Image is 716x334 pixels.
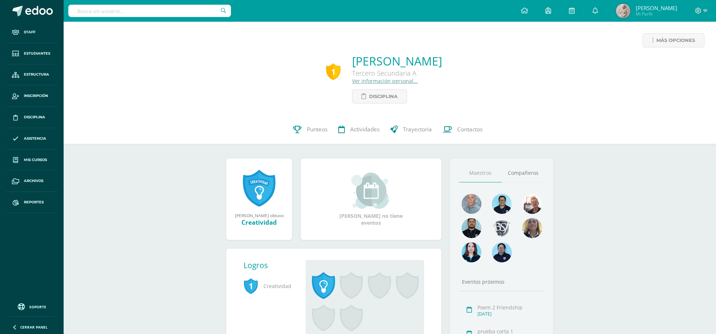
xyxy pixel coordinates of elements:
a: Archivos [6,170,58,192]
a: Punteos [288,115,333,144]
span: Inscripción [24,93,48,99]
a: Asistencia [6,128,58,149]
a: Trayectoria [385,115,437,144]
a: Ver información personal... [352,77,418,84]
a: [PERSON_NAME] [352,53,442,69]
span: Staff [24,29,35,35]
a: Compañeros [502,164,544,182]
img: aa9857ee84d8eb936f6c1e33e7ea3df6.png [522,218,542,238]
div: Tercero Secundaria A [352,69,442,77]
span: Mis cursos [24,157,47,163]
span: Soporte [29,304,46,309]
span: 1 [244,278,258,294]
a: Soporte [9,301,55,311]
span: Estudiantes [24,51,50,56]
a: Disciplina [6,107,58,128]
span: Actividades [350,126,380,133]
span: Disciplina [24,114,45,120]
span: Punteos [307,126,327,133]
span: Mi Perfil [636,11,677,17]
div: [PERSON_NAME] no tiene eventos [335,173,407,226]
div: [PERSON_NAME] obtuvo [233,212,285,218]
img: b91405600618b21788a2d1d269212df6.png [522,194,542,214]
span: Cerrar panel [20,325,48,330]
div: Logros [244,260,300,270]
a: Estructura [6,64,58,86]
span: [PERSON_NAME] [636,4,677,12]
a: Maestros [459,164,502,182]
a: Más opciones [643,33,704,47]
span: Contactos [457,126,483,133]
img: 0721312b14301b3cebe5de6252ad211a.png [616,4,630,18]
div: [DATE] [477,311,542,317]
img: 1f9df8322dc8a4a819c6562ad5c2ddfe.png [462,242,481,262]
img: 2207c9b573316a41e74c87832a091651.png [462,218,481,238]
input: Busca un usuario... [68,5,231,17]
a: Disciplina [352,89,407,103]
a: Mis cursos [6,149,58,171]
img: bed227fd71c3b57e9e7cc03a323db735.png [492,242,512,262]
div: 1 [326,63,340,80]
a: Actividades [333,115,385,144]
img: d220431ed6a2715784848fdc026b3719.png [492,194,512,214]
a: Staff [6,22,58,43]
a: Contactos [437,115,488,144]
span: Asistencia [24,136,46,141]
span: Reportes [24,199,44,205]
span: Estructura [24,72,49,77]
a: Inscripción [6,85,58,107]
div: Creatividad [233,218,285,227]
img: event_small.png [351,173,391,209]
div: Poem 2 Friendship [477,304,542,311]
img: 55ac31a88a72e045f87d4a648e08ca4b.png [462,194,481,214]
span: Archivos [24,178,43,184]
span: Disciplina [369,90,398,103]
span: Creatividad [244,276,294,296]
img: d483e71d4e13296e0ce68ead86aec0b8.png [492,218,512,238]
span: Más opciones [656,34,695,47]
div: Eventos próximos [459,278,544,285]
span: Trayectoria [403,126,432,133]
a: Reportes [6,192,58,213]
a: Estudiantes [6,43,58,64]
